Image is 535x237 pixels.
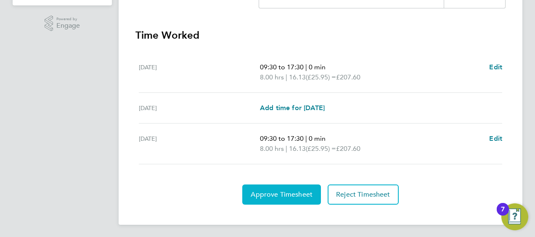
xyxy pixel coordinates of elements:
span: | [286,73,287,81]
span: | [305,134,307,142]
a: Edit [489,62,502,72]
span: 09:30 to 17:30 [260,134,304,142]
span: 0 min [309,63,326,71]
span: 0 min [309,134,326,142]
span: Edit [489,63,502,71]
span: | [305,63,307,71]
span: 8.00 hrs [260,73,284,81]
span: 16.13 [289,144,306,154]
div: [DATE] [139,134,260,154]
span: 09:30 to 17:30 [260,63,304,71]
span: 16.13 [289,72,306,82]
button: Open Resource Center, 7 new notifications [501,203,528,230]
span: £207.60 [336,145,360,153]
div: [DATE] [139,103,260,113]
span: (£25.95) = [306,145,336,153]
span: Edit [489,134,502,142]
a: Add time for [DATE] [260,103,325,113]
span: (£25.95) = [306,73,336,81]
span: Add time for [DATE] [260,104,325,112]
a: Powered byEngage [45,16,80,32]
span: 8.00 hrs [260,145,284,153]
span: Reject Timesheet [336,190,390,199]
h3: Time Worked [135,29,506,42]
span: Approve Timesheet [251,190,313,199]
button: Reject Timesheet [328,184,399,205]
span: Powered by [56,16,80,23]
button: Approve Timesheet [242,184,321,205]
a: Edit [489,134,502,144]
span: | [286,145,287,153]
span: £207.60 [336,73,360,81]
div: 7 [501,209,505,220]
div: [DATE] [139,62,260,82]
span: Engage [56,22,80,29]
